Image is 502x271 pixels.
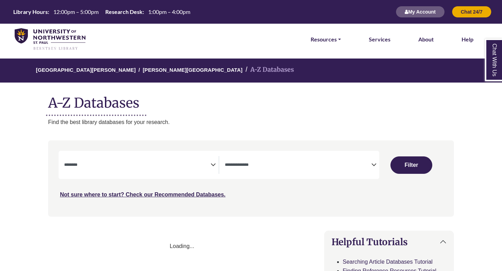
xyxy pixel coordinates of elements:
[343,259,433,265] a: Searching Article Databases Tutorial
[311,35,341,44] a: Resources
[15,28,85,51] img: library_home
[462,35,473,44] a: Help
[60,192,226,198] a: Not sure where to start? Check our Recommended Databases.
[10,8,193,16] a: Hours Today
[369,35,390,44] a: Services
[325,231,454,253] button: Helpful Tutorials
[10,8,193,15] table: Hours Today
[10,8,50,15] th: Library Hours:
[452,6,492,18] button: Chat 24/7
[225,163,371,168] textarea: Filter
[36,66,136,73] a: [GEOGRAPHIC_DATA][PERSON_NAME]
[148,8,190,15] span: 1:00pm – 4:00pm
[452,9,492,15] a: Chat 24/7
[48,140,454,216] nav: Search filters
[143,66,242,73] a: [PERSON_NAME][GEOGRAPHIC_DATA]
[48,59,454,83] nav: breadcrumb
[48,242,316,251] div: Loading...
[48,118,454,127] p: Find the best library databases for your research.
[53,8,99,15] span: 12:00pm – 5:00pm
[64,163,211,168] textarea: Filter
[418,35,434,44] a: About
[102,8,144,15] th: Research Desk:
[396,6,445,18] button: My Account
[390,156,432,174] button: Submit for Search Results
[396,9,445,15] a: My Account
[243,65,294,75] li: A-Z Databases
[48,90,454,111] h1: A-Z Databases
